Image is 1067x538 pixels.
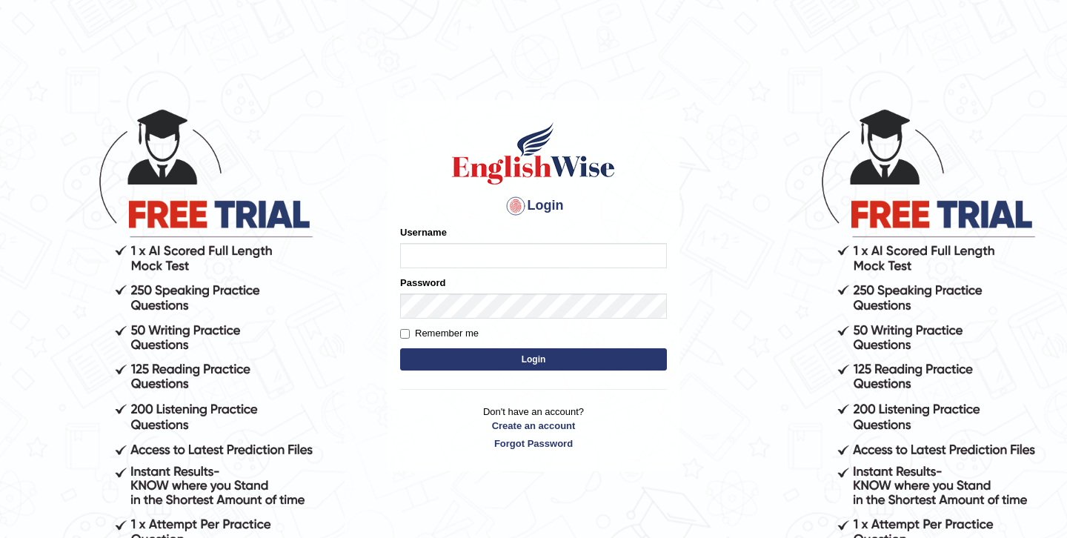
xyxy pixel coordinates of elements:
label: Remember me [400,326,479,341]
input: Remember me [400,329,410,339]
label: Password [400,276,445,290]
h4: Login [400,194,667,218]
button: Login [400,348,667,371]
label: Username [400,225,447,239]
img: Logo of English Wise sign in for intelligent practice with AI [449,120,618,187]
a: Forgot Password [400,436,667,451]
p: Don't have an account? [400,405,667,451]
a: Create an account [400,419,667,433]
